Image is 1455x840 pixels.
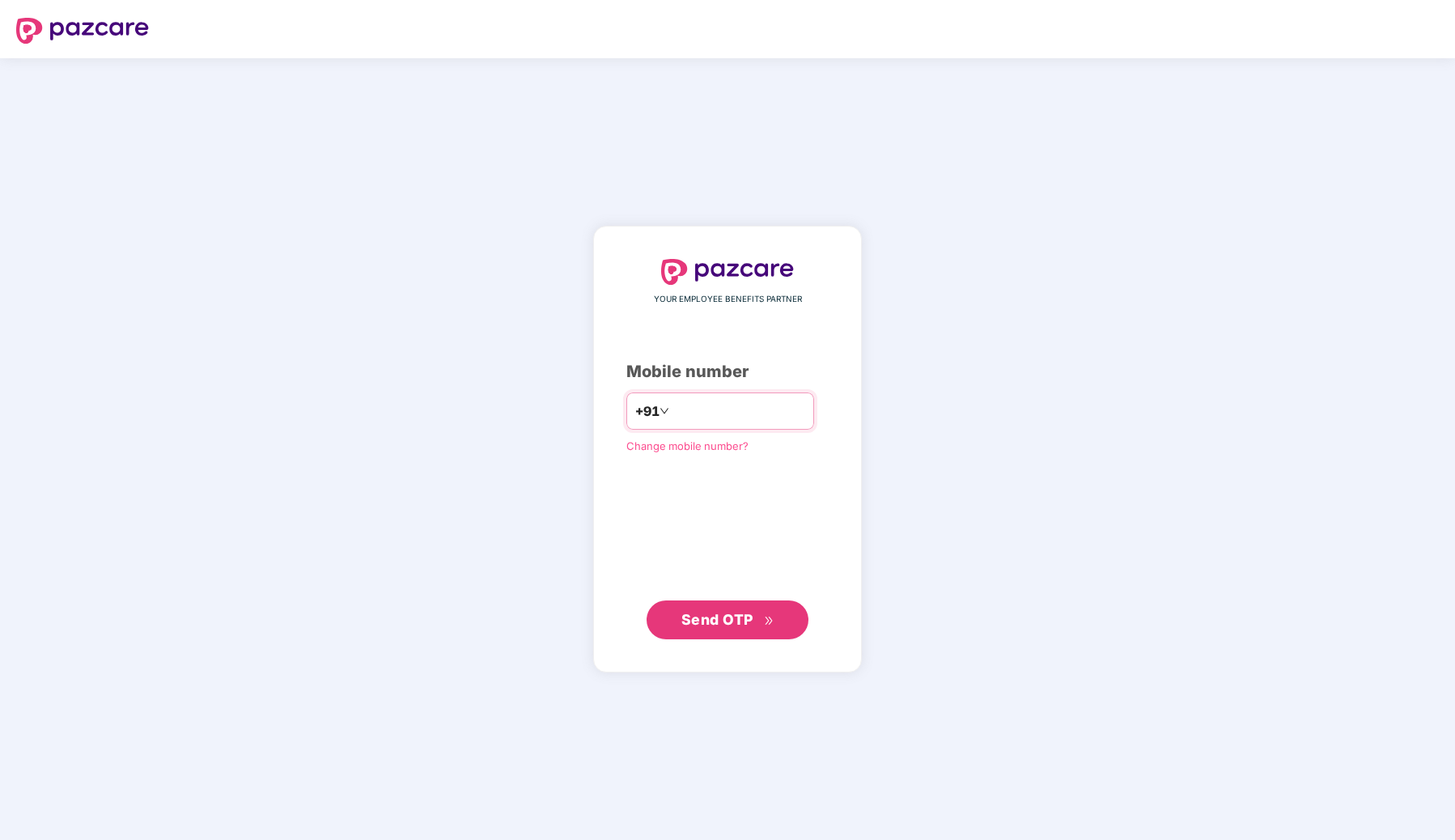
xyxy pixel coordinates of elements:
span: double-right [764,616,774,626]
img: logo [661,259,794,285]
span: +91 [635,401,660,422]
button: Send OTPdouble-right [647,600,808,639]
span: YOUR EMPLOYEE BENEFITS PARTNER [654,293,802,306]
img: logo [16,18,149,44]
span: Send OTP [681,611,753,628]
div: Mobile number [626,359,829,384]
span: down [660,406,669,416]
a: Change mobile number? [626,439,749,452]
